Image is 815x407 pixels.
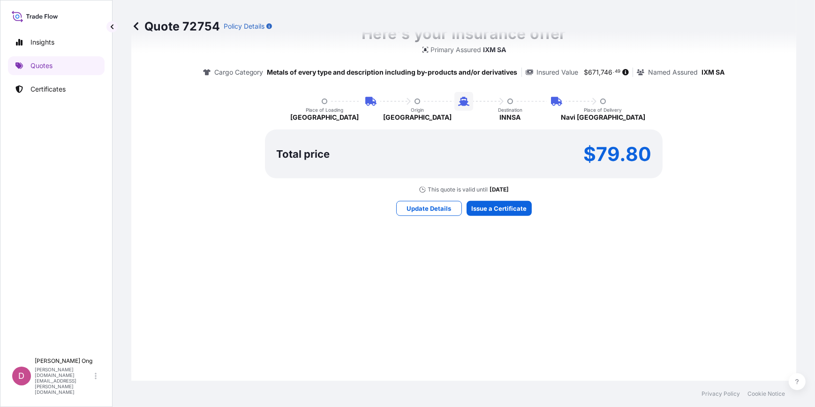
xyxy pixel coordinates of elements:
p: Metals of every type and description including by-products and/or derivatives [267,68,518,77]
span: . [613,70,615,73]
a: Insights [8,33,105,52]
span: 671 [589,69,599,76]
p: Quote 72754 [131,19,220,34]
button: Issue a Certificate [467,201,532,216]
p: Policy Details [224,22,264,31]
p: INNSA [500,113,521,122]
p: IXM SA [702,68,724,77]
p: [DATE] [490,186,509,193]
a: Privacy Policy [702,390,740,398]
a: Cookie Notice [747,390,785,398]
p: Issue a Certificate [471,204,527,213]
p: Update Details [407,204,451,213]
p: Insured Value [537,68,579,77]
p: Total price [276,149,330,159]
p: Quotes [30,61,53,70]
span: $ [584,69,589,76]
p: Navi [GEOGRAPHIC_DATA] [561,113,645,122]
p: [PERSON_NAME][DOMAIN_NAME][EMAIL_ADDRESS][PERSON_NAME][DOMAIN_NAME] [35,367,93,395]
button: Update Details [396,201,462,216]
p: Place of Loading [306,107,343,113]
p: Certificates [30,84,66,94]
a: Certificates [8,80,105,99]
p: This quote is valid until [428,186,488,193]
a: Quotes [8,56,105,75]
p: Origin [411,107,424,113]
p: Destination [498,107,522,113]
p: $79.80 [583,146,651,161]
p: [GEOGRAPHIC_DATA] [383,113,452,122]
p: Place of Delivery [584,107,622,113]
span: 746 [601,69,613,76]
p: [GEOGRAPHIC_DATA] [290,113,359,122]
p: Named Assured [648,68,698,77]
span: , [599,69,601,76]
p: [PERSON_NAME] Ong [35,357,93,365]
span: D [19,371,25,381]
p: Insights [30,38,54,47]
p: Cargo Category [214,68,264,77]
span: 49 [615,70,620,73]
